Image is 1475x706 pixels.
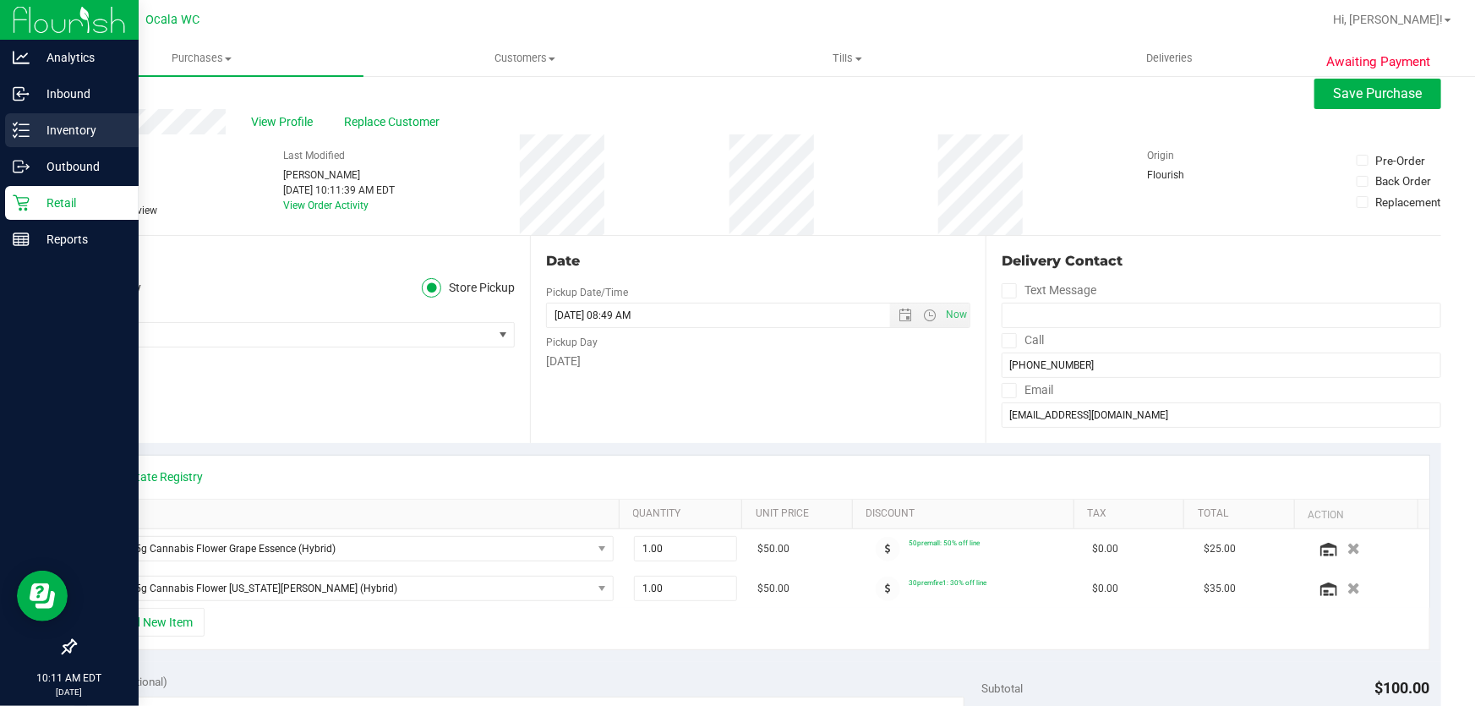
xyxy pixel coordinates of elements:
[909,578,986,587] span: 30premfire1: 30% off line
[102,468,204,485] a: View State Registry
[1002,328,1044,353] label: Call
[75,323,493,347] span: Ocala WC
[1002,378,1053,402] label: Email
[13,122,30,139] inline-svg: Inventory
[942,303,971,327] span: Set Current date
[1148,148,1175,163] label: Origin
[13,85,30,102] inline-svg: Inbound
[364,51,686,66] span: Customers
[546,285,628,300] label: Pickup Date/Time
[284,183,396,198] div: [DATE] 10:11:39 AM EDT
[1092,581,1118,597] span: $0.00
[30,193,131,213] p: Retail
[344,113,445,131] span: Replace Customer
[1333,13,1443,26] span: Hi, [PERSON_NAME]!
[757,541,789,557] span: $50.00
[1376,152,1426,169] div: Pre-Order
[546,353,970,370] div: [DATE]
[1198,507,1288,521] a: Total
[1375,679,1430,697] span: $100.00
[1148,167,1232,183] div: Flourish
[1376,172,1432,189] div: Back Order
[8,686,131,698] p: [DATE]
[363,41,686,76] a: Customers
[1087,507,1177,521] a: Tax
[13,194,30,211] inline-svg: Retail
[1204,541,1236,557] span: $25.00
[100,608,205,637] button: + Add New Item
[8,670,131,686] p: 10:11 AM EDT
[30,229,131,249] p: Reports
[1002,278,1096,303] label: Text Message
[866,507,1068,521] a: Discount
[13,231,30,248] inline-svg: Reports
[30,84,131,104] p: Inbound
[13,158,30,175] inline-svg: Outbound
[1204,581,1236,597] span: $35.00
[100,507,613,521] a: SKU
[757,581,789,597] span: $50.00
[13,49,30,66] inline-svg: Analytics
[251,113,319,131] span: View Profile
[635,577,737,600] input: 1.00
[891,309,920,322] span: Open the date view
[1314,79,1441,109] button: Save Purchase
[1294,500,1417,530] th: Action
[1327,52,1431,72] span: Awaiting Payment
[1376,194,1441,211] div: Replacement
[74,251,515,271] div: Location
[1334,85,1423,101] span: Save Purchase
[98,537,592,561] span: FT 3.5g Cannabis Flower Grape Essence (Hybrid)
[982,681,1024,695] span: Subtotal
[635,537,737,561] input: 1.00
[756,507,846,521] a: Unit Price
[30,156,131,177] p: Outbound
[909,539,980,547] span: 50premall: 50% off line
[30,120,131,140] p: Inventory
[915,309,944,322] span: Open the time view
[1124,51,1216,66] span: Deliveries
[30,47,131,68] p: Analytics
[284,148,346,163] label: Last Modified
[284,167,396,183] div: [PERSON_NAME]
[97,536,614,561] span: NO DATA FOUND
[493,323,514,347] span: select
[546,251,970,271] div: Date
[41,51,363,66] span: Purchases
[98,577,592,600] span: FT 3.5g Cannabis Flower [US_STATE][PERSON_NAME] (Hybrid)
[686,41,1009,76] a: Tills
[633,507,736,521] a: Quantity
[1092,541,1118,557] span: $0.00
[1008,41,1331,76] a: Deliveries
[145,13,199,27] span: Ocala WC
[1002,251,1441,271] div: Delivery Contact
[284,200,369,211] a: View Order Activity
[97,576,614,601] span: NO DATA FOUND
[422,278,515,298] label: Store Pickup
[687,51,1008,66] span: Tills
[17,571,68,621] iframe: Resource center
[1002,303,1441,328] input: Format: (999) 999-9999
[1002,353,1441,378] input: Format: (999) 999-9999
[41,41,363,76] a: Purchases
[546,335,598,350] label: Pickup Day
